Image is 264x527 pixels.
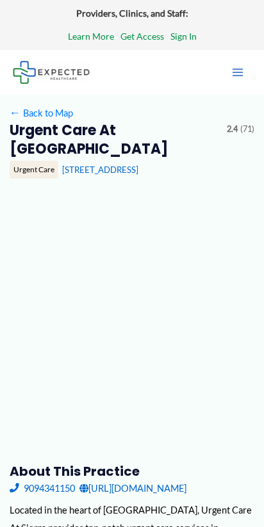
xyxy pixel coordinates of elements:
[170,28,197,45] a: Sign In
[10,122,218,158] h2: Urgent Care At [GEOGRAPHIC_DATA]
[10,463,255,480] h3: About this practice
[79,480,186,497] a: [URL][DOMAIN_NAME]
[13,61,90,83] img: Expected Healthcare Logo - side, dark font, small
[224,59,251,86] button: Main menu toggle
[68,28,114,45] a: Learn More
[10,480,75,497] a: 9094341150
[227,122,238,137] span: 2.4
[10,104,73,122] a: ←Back to Map
[240,122,254,137] span: (71)
[120,28,164,45] a: Get Access
[10,107,21,118] span: ←
[10,161,58,179] div: Urgent Care
[76,8,188,19] strong: Providers, Clinics, and Staff:
[62,165,138,175] a: [STREET_ADDRESS]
